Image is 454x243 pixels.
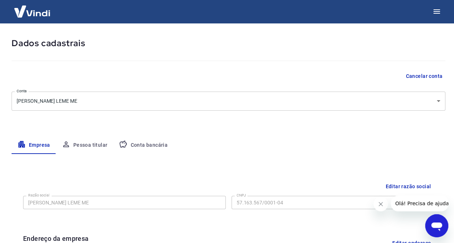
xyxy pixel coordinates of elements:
[12,92,445,111] div: [PERSON_NAME] LEME ME
[17,88,27,94] label: Conta
[391,195,448,211] iframe: Mensagem da empresa
[382,180,434,193] button: Editar razão social
[237,193,246,198] label: CNPJ
[56,137,113,154] button: Pessoa titular
[425,214,448,237] iframe: Botão para abrir a janela de mensagens
[12,137,56,154] button: Empresa
[113,137,173,154] button: Conta bancária
[12,37,445,49] h5: Dados cadastrais
[4,5,61,11] span: Olá! Precisa de ajuda?
[373,197,388,211] iframe: Fechar mensagem
[28,193,49,198] label: Razão social
[9,0,56,22] img: Vindi
[403,70,445,83] button: Cancelar conta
